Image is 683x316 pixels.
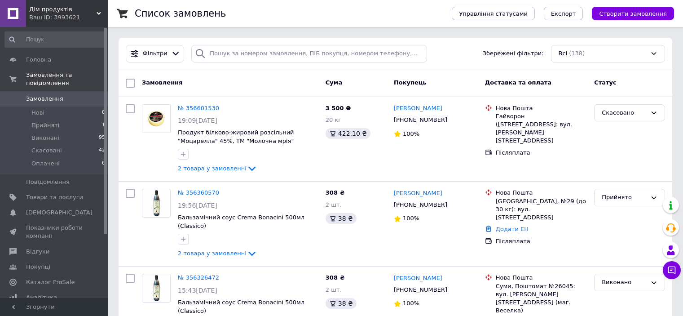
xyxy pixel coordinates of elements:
span: Фільтри [143,49,167,58]
a: [PERSON_NAME] [394,189,442,198]
span: 2 товара у замовленні [178,250,247,257]
a: Бальзамічний соус Crema Bonacini 500мл (Classico) [178,299,304,314]
div: Нова Пошта [496,274,587,282]
span: Управління статусами [459,10,528,17]
span: 0 [102,160,105,168]
img: Фото товару [142,274,170,302]
a: № 356326472 [178,274,219,281]
span: Замовлення та повідомлення [26,71,108,87]
span: 1 [102,121,105,129]
span: Нові [31,109,44,117]
a: [PERSON_NAME] [394,274,442,283]
div: Післяплата [496,237,587,245]
img: Фото товару [142,189,170,217]
a: 2 товара у замовленні [178,250,257,257]
span: Всі [559,49,568,58]
div: Суми, Поштомат №26045: вул. [PERSON_NAME][STREET_ADDRESS] (маг. Веселка) [496,282,587,315]
button: Створити замовлення [592,7,674,20]
span: 100% [403,300,419,307]
a: № 356360570 [178,189,219,196]
span: Показники роботи компанії [26,224,83,240]
span: Створити замовлення [599,10,667,17]
span: Замовлення [142,79,182,86]
span: 100% [403,130,419,137]
a: Фото товару [142,189,171,218]
span: 100% [403,215,419,222]
a: Фото товару [142,104,171,133]
div: Скасовано [602,108,647,118]
span: Відгуки [26,248,49,256]
a: [PERSON_NAME] [394,104,442,113]
div: [PHONE_NUMBER] [392,199,449,211]
div: [GEOGRAPHIC_DATA], №29 (до 30 кг): вул. [STREET_ADDRESS] [496,197,587,222]
span: Оплачені [31,160,60,168]
a: Продукт білково-жировий розсільний "Моцарелла" 45%, ТМ "Молочна мрія" [178,129,294,144]
a: Бальзамічний соус Crema Bonacini 500мл (Classico) [178,214,304,229]
span: Скасовані [31,147,62,155]
img: Фото товару [142,105,170,133]
span: [DEMOGRAPHIC_DATA] [26,209,93,217]
span: 308 ₴ [326,274,345,281]
span: Покупці [26,263,50,271]
span: Замовлення [26,95,63,103]
div: Ваш ID: 3993621 [29,13,108,22]
span: Повідомлення [26,178,70,186]
span: 0 [102,109,105,117]
input: Пошук [4,31,106,48]
div: 38 ₴ [326,298,357,309]
button: Чат з покупцем [663,261,681,279]
span: Прийняті [31,121,59,129]
span: 2 шт. [326,201,342,208]
span: (138) [569,50,585,57]
span: Аналітика [26,294,57,302]
span: 19:09[DATE] [178,117,217,124]
span: Доставка та оплата [485,79,551,86]
span: 15:43[DATE] [178,287,217,294]
h1: Список замовлень [135,8,226,19]
span: Товари та послуги [26,193,83,201]
button: Управління статусами [452,7,535,20]
a: Створити замовлення [583,10,674,17]
a: 2 товара у замовленні [178,165,257,172]
span: 95 [99,134,105,142]
div: Нова Пошта [496,189,587,197]
button: Експорт [544,7,583,20]
span: 2 товара у замовленні [178,165,247,172]
span: Збережені фільтри: [483,49,544,58]
span: 3 500 ₴ [326,105,351,111]
div: Гайворон ([STREET_ADDRESS]: вул. [PERSON_NAME][STREET_ADDRESS] [496,112,587,145]
span: 20 кг [326,116,341,123]
span: 42 [99,147,105,155]
span: Експорт [551,10,576,17]
span: Покупець [394,79,427,86]
div: Виконано [602,278,647,287]
span: Виконані [31,134,59,142]
span: Дім продуктів [29,5,97,13]
div: 38 ₴ [326,213,357,224]
span: 308 ₴ [326,189,345,196]
div: Нова Пошта [496,104,587,112]
span: 2 шт. [326,286,342,293]
a: Додати ЕН [496,226,529,232]
span: Статус [594,79,617,86]
span: Головна [26,56,51,64]
a: Фото товару [142,274,171,303]
span: Каталог ProSale [26,278,75,286]
a: № 356601530 [178,105,219,111]
div: [PHONE_NUMBER] [392,114,449,126]
input: Пошук за номером замовлення, ПІБ покупця, номером телефону, Email, номером накладної [191,45,427,62]
div: Прийнято [602,193,647,202]
div: [PHONE_NUMBER] [392,284,449,296]
div: Післяплата [496,149,587,157]
span: Cума [326,79,342,86]
div: 422.10 ₴ [326,128,370,139]
span: 19:56[DATE] [178,202,217,209]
